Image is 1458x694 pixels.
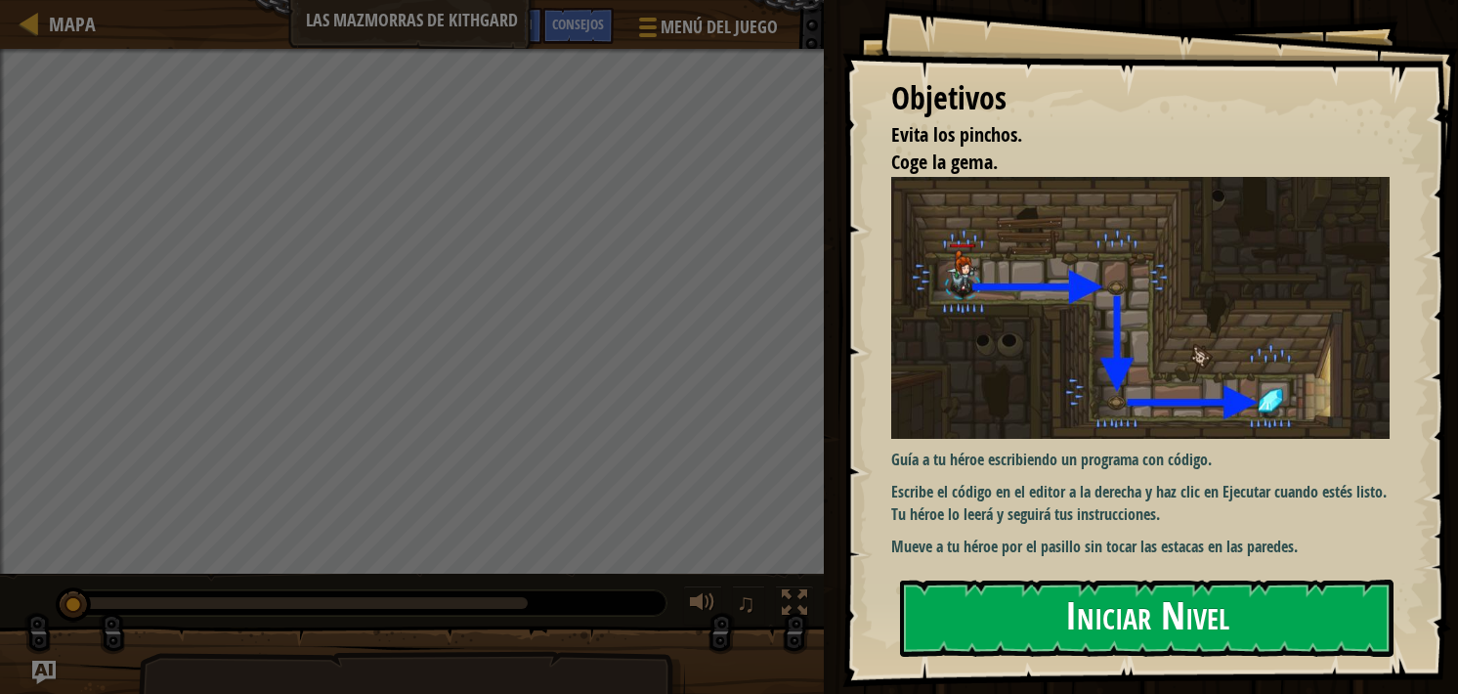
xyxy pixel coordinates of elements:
button: Menú del Juego [623,8,790,54]
div: Objetivos [891,76,1390,121]
button: Ask AI [490,8,542,44]
span: Evita los pinchos. [891,121,1022,148]
a: Mapa [39,11,96,37]
img: Mazmorras de Kithgard [891,177,1403,439]
span: Consejos [552,15,604,33]
span: Coge la gema. [891,149,998,175]
p: Guía a tu héroe escribiendo un programa con código. [891,449,1403,471]
p: Escribe el código en el editor a la derecha y haz clic en Ejecutar cuando estés listo. Tu héroe l... [891,481,1403,526]
span: Menú del Juego [661,15,778,40]
button: Ask AI [32,661,56,684]
button: ♫ [732,586,765,626]
button: Iniciar Nivel [900,580,1394,657]
li: Coge la gema. [867,149,1385,177]
span: Mapa [49,11,96,37]
li: Evita los pinchos. [867,121,1385,150]
p: Mueve a tu héroe por el pasillo sin tocar las estacas en las paredes. [891,536,1403,558]
button: Ajustar volúmen [683,586,722,626]
span: ♫ [736,588,755,618]
span: Ask AI [499,15,533,33]
button: Alterna pantalla completa. [775,586,814,626]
